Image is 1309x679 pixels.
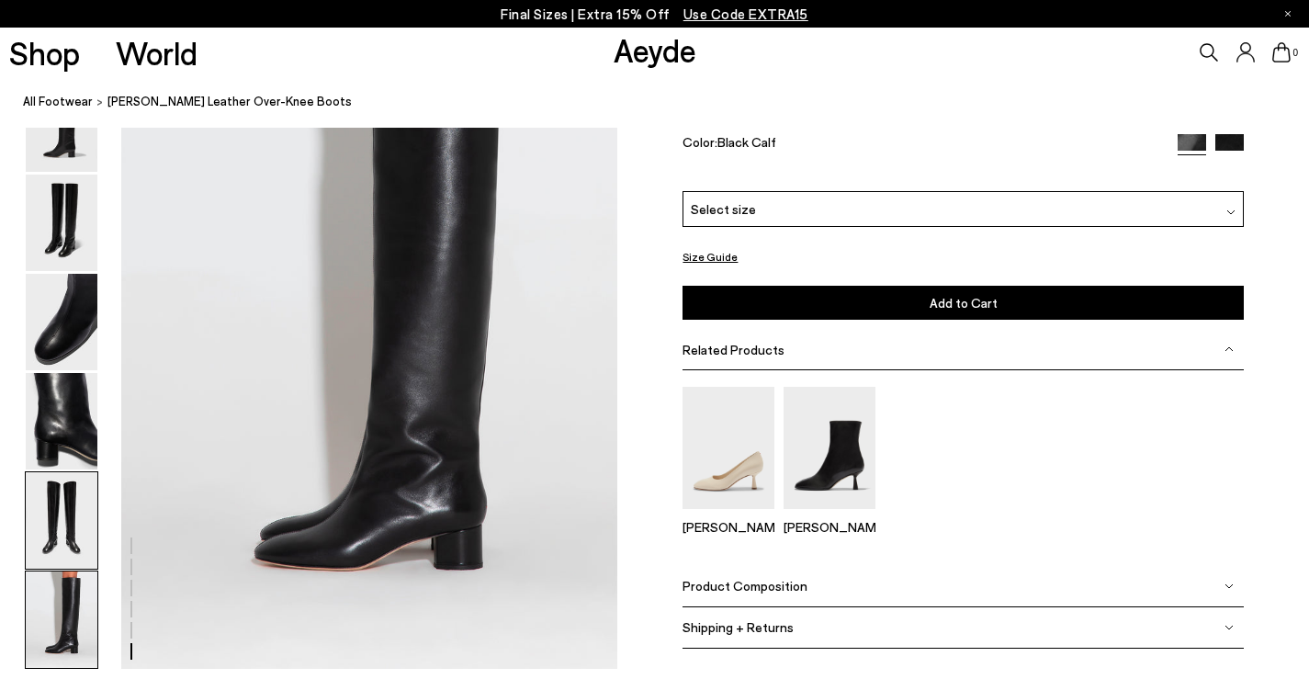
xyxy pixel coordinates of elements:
[930,295,998,311] span: Add to Cart
[9,37,80,69] a: Shop
[23,77,1309,128] nav: breadcrumb
[23,92,93,111] a: All Footwear
[683,245,738,268] button: Size Guide
[683,579,807,594] span: Product Composition
[26,373,97,470] img: Willa Leather Over-Knee Boots - Image 4
[1224,345,1234,354] img: svg%3E
[683,496,774,535] a: Giotta Round-Toe Pumps [PERSON_NAME]
[683,134,1159,155] div: Color:
[501,3,808,26] p: Final Sizes | Extra 15% Off
[1224,623,1234,632] img: svg%3E
[116,37,197,69] a: World
[683,286,1243,320] button: Add to Cart
[26,175,97,271] img: Willa Leather Over-Knee Boots - Image 2
[1291,48,1300,58] span: 0
[691,199,756,219] span: Select size
[1224,582,1234,591] img: svg%3E
[784,519,875,535] p: [PERSON_NAME]
[1226,208,1236,217] img: svg%3E
[1272,42,1291,62] a: 0
[614,30,696,69] a: Aeyde
[784,387,875,509] img: Dorothy Soft Sock Boots
[26,571,97,668] img: Willa Leather Over-Knee Boots - Image 6
[683,6,808,22] span: Navigate to /collections/ss25-final-sizes
[683,387,774,509] img: Giotta Round-Toe Pumps
[26,472,97,569] img: Willa Leather Over-Knee Boots - Image 5
[683,620,794,636] span: Shipping + Returns
[107,92,352,111] span: [PERSON_NAME] Leather Over-Knee Boots
[683,342,784,357] span: Related Products
[26,274,97,370] img: Willa Leather Over-Knee Boots - Image 3
[717,134,776,150] span: Black Calf
[683,519,774,535] p: [PERSON_NAME]
[784,496,875,535] a: Dorothy Soft Sock Boots [PERSON_NAME]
